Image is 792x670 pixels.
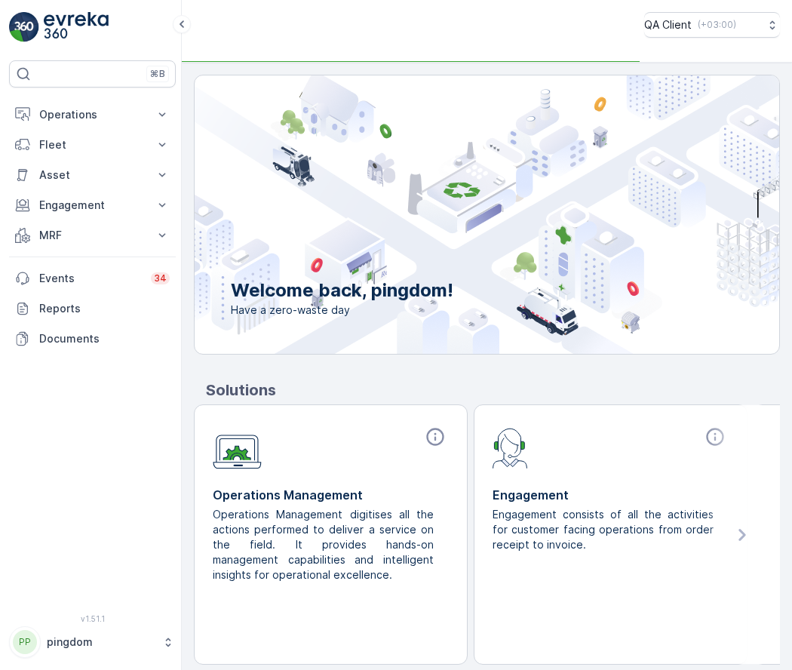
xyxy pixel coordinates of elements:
p: 34 [154,272,167,284]
div: PP [13,630,37,654]
p: Operations [39,107,146,122]
p: Reports [39,301,170,316]
p: Welcome back, pingdom! [231,278,453,303]
p: Solutions [206,379,780,401]
button: MRF [9,220,176,250]
p: Engagement [493,486,729,504]
p: Documents [39,331,170,346]
p: MRF [39,228,146,243]
p: Engagement [39,198,146,213]
button: Engagement [9,190,176,220]
p: Operations Management digitises all the actions performed to deliver a service on the field. It p... [213,507,437,582]
img: logo_light-DOdMpM7g.png [44,12,109,42]
button: Operations [9,100,176,130]
img: city illustration [127,75,779,354]
a: Documents [9,324,176,354]
p: Events [39,271,142,286]
p: ⌘B [150,68,165,80]
p: Engagement consists of all the activities for customer facing operations from order receipt to in... [493,507,717,552]
button: QA Client(+03:00) [644,12,780,38]
img: logo [9,12,39,42]
p: ( +03:00 ) [698,19,736,31]
p: Fleet [39,137,146,152]
button: Asset [9,160,176,190]
span: Have a zero-waste day [231,303,453,318]
img: module-icon [493,426,528,469]
p: QA Client [644,17,692,32]
a: Reports [9,294,176,324]
p: Asset [39,167,146,183]
button: Fleet [9,130,176,160]
span: v 1.51.1 [9,614,176,623]
button: PPpingdom [9,626,176,658]
p: pingdom [47,635,155,650]
a: Events34 [9,263,176,294]
p: Operations Management [213,486,449,504]
img: module-icon [213,426,262,469]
